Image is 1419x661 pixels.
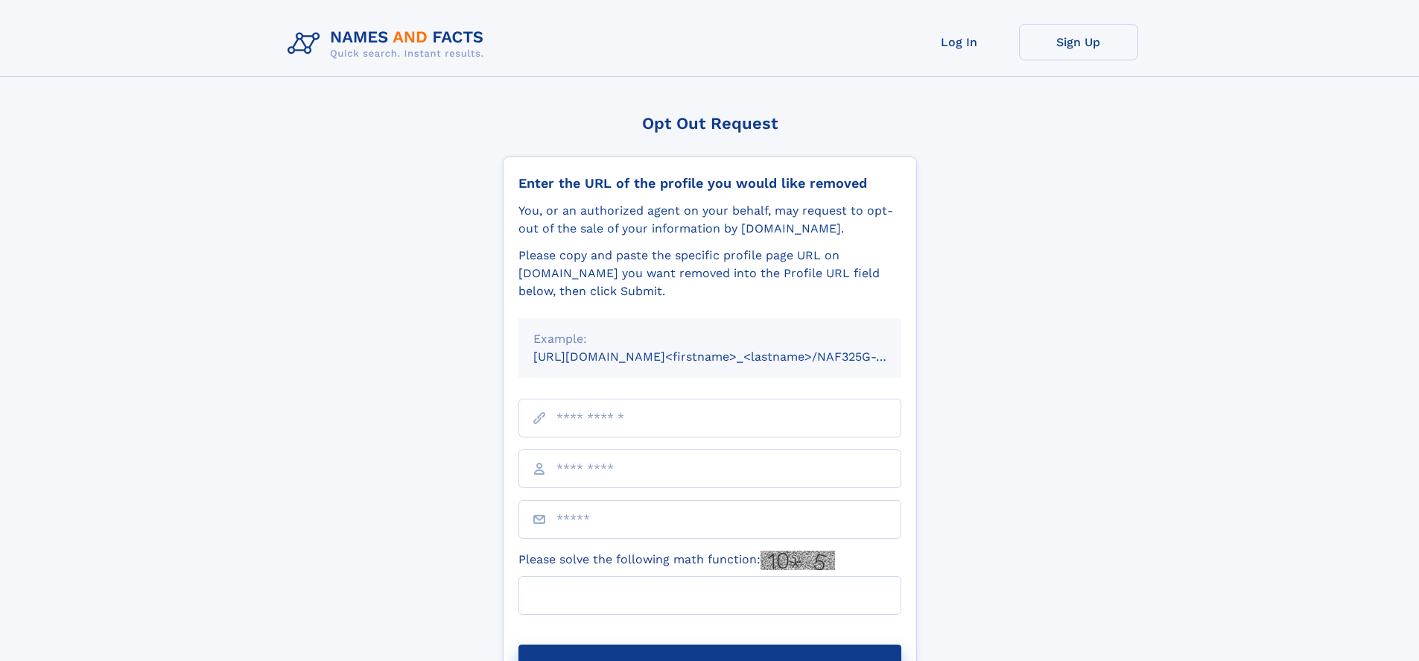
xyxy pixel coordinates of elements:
[518,551,835,570] label: Please solve the following math function:
[282,24,496,64] img: Logo Names and Facts
[1019,24,1138,60] a: Sign Up
[533,330,886,348] div: Example:
[518,202,901,238] div: You, or an authorized agent on your behalf, may request to opt-out of the sale of your informatio...
[533,350,930,364] small: [URL][DOMAIN_NAME]<firstname>_<lastname>/NAF325G-xxxxxxxx
[518,247,901,300] div: Please copy and paste the specific profile page URL on [DOMAIN_NAME] you want removed into the Pr...
[503,114,917,133] div: Opt Out Request
[518,175,901,192] div: Enter the URL of the profile you would like removed
[900,24,1019,60] a: Log In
